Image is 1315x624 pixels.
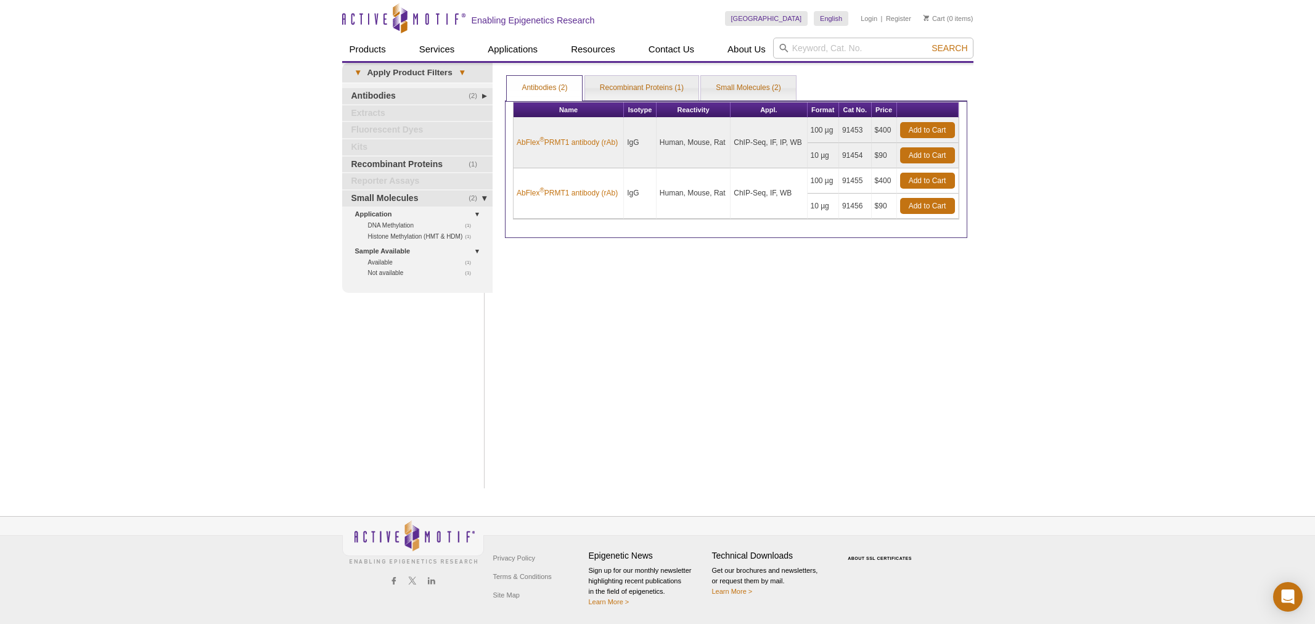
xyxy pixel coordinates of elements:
a: ▾Apply Product Filters▾ [342,63,493,83]
sup: ® [539,136,544,143]
td: 91454 [839,143,872,168]
a: Login [861,14,877,23]
a: Small Molecules (2) [701,76,795,101]
a: [GEOGRAPHIC_DATA] [725,11,808,26]
td: 91453 [839,118,872,143]
span: ▾ [348,67,367,78]
button: Search [928,43,971,54]
span: (1) [465,220,478,231]
td: $90 [872,143,897,168]
a: Cart [924,14,945,23]
span: ▾ [453,67,472,78]
input: Keyword, Cat. No. [773,38,973,59]
li: | [881,11,883,26]
a: (1)Recombinant Proteins [342,157,493,173]
span: (2) [469,191,484,207]
td: Human, Mouse, Rat [657,118,731,168]
a: Add to Cart [900,173,955,189]
a: Add to Cart [900,198,955,214]
a: AbFlex®PRMT1 antibody (rAb) [517,187,618,199]
a: Products [342,38,393,61]
span: (1) [469,157,484,173]
th: Format [808,102,839,118]
a: Reporter Assays [342,173,493,189]
th: Price [872,102,897,118]
a: Site Map [490,586,523,604]
a: Privacy Policy [490,549,538,567]
td: 100 µg [808,118,839,143]
td: $400 [872,168,897,194]
a: Services [412,38,462,61]
a: Sample Available [355,245,486,258]
th: Appl. [731,102,807,118]
span: (1) [465,257,478,268]
span: (1) [465,231,478,242]
span: (1) [465,268,478,278]
a: English [814,11,848,26]
a: Application [355,208,486,221]
a: AbFlex®PRMT1 antibody (rAb) [517,137,618,148]
h2: Enabling Epigenetics Research [472,15,595,26]
a: Recombinant Proteins (1) [585,76,698,101]
a: About Us [720,38,773,61]
a: Antibodies (2) [507,76,582,101]
a: Terms & Conditions [490,567,555,586]
a: Resources [563,38,623,61]
th: Isotype [624,102,657,118]
a: Learn More > [712,588,753,595]
a: (1)DNA Methylation [368,220,478,231]
h4: Epigenetic News [589,551,706,561]
a: (1)Histone Methylation (HMT & HDM) [368,231,478,242]
a: Add to Cart [900,147,955,163]
td: 10 µg [808,194,839,219]
p: Sign up for our monthly newsletter highlighting recent publications in the field of epigenetics. [589,565,706,607]
span: (2) [469,88,484,104]
a: Fluorescent Dyes [342,122,493,138]
a: ABOUT SSL CERTIFICATES [848,556,912,560]
img: Active Motif, [342,517,484,567]
td: ChIP-Seq, IF, WB [731,168,807,219]
a: (2)Small Molecules [342,191,493,207]
td: $400 [872,118,897,143]
a: Learn More > [589,598,629,606]
td: IgG [624,118,657,168]
a: Register [886,14,911,23]
td: ChIP-Seq, IF, IP, WB [731,118,807,168]
h4: Technical Downloads [712,551,829,561]
td: 91456 [839,194,872,219]
td: Human, Mouse, Rat [657,168,731,219]
img: Your Cart [924,15,929,21]
td: IgG [624,168,657,219]
a: (1)Not available [368,268,478,278]
div: Open Intercom Messenger [1273,582,1303,612]
a: Kits [342,139,493,155]
li: (0 items) [924,11,973,26]
a: Contact Us [641,38,702,61]
td: 91455 [839,168,872,194]
th: Name [514,102,624,118]
a: Applications [480,38,545,61]
span: Search [932,43,967,53]
th: Cat No. [839,102,872,118]
table: Click to Verify - This site chose Symantec SSL for secure e-commerce and confidential communicati... [835,538,928,565]
td: 100 µg [808,168,839,194]
th: Reactivity [657,102,731,118]
td: 10 µg [808,143,839,168]
a: Extracts [342,105,493,121]
a: (2)Antibodies [342,88,493,104]
a: Add to Cart [900,122,955,138]
sup: ® [539,187,544,194]
p: Get our brochures and newsletters, or request them by mail. [712,565,829,597]
a: (1)Available [368,257,478,268]
td: $90 [872,194,897,219]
